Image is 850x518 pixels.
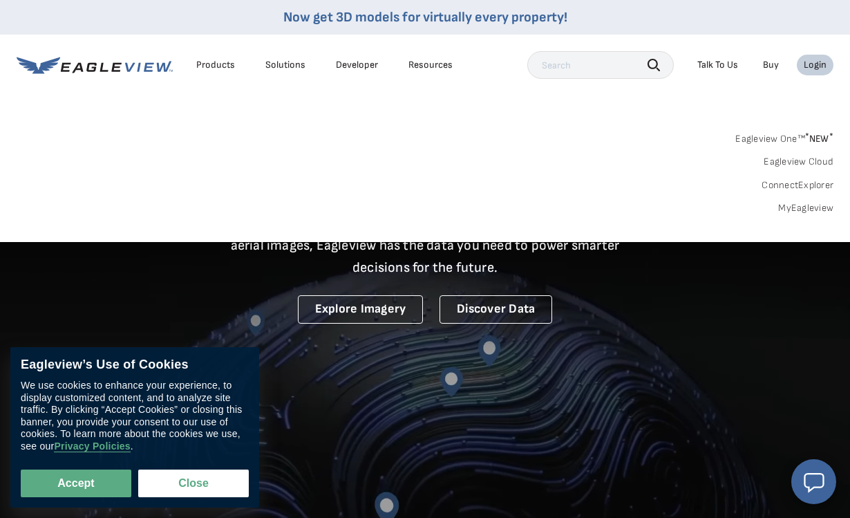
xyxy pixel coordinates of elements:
[54,441,130,452] a: Privacy Policies
[735,129,833,145] a: Eagleview One™*NEW*
[763,59,779,71] a: Buy
[440,295,552,324] a: Discover Data
[805,133,833,145] span: NEW
[791,459,836,504] button: Open chat window
[697,59,738,71] div: Talk To Us
[408,59,453,71] div: Resources
[283,9,567,26] a: Now get 3D models for virtually every property!
[138,470,249,497] button: Close
[214,212,636,279] p: A new era starts here. Built on more than 3.5 billion high-resolution aerial images, Eagleview ha...
[21,358,249,373] div: Eagleview’s Use of Cookies
[527,51,674,79] input: Search
[762,179,833,192] a: ConnectExplorer
[21,380,249,452] div: We use cookies to enhance your experience, to display customized content, and to analyze site tra...
[196,59,235,71] div: Products
[764,156,833,168] a: Eagleview Cloud
[336,59,378,71] a: Developer
[298,295,424,324] a: Explore Imagery
[778,202,833,214] a: MyEagleview
[21,470,131,497] button: Accept
[265,59,305,71] div: Solutions
[804,59,827,71] div: Login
